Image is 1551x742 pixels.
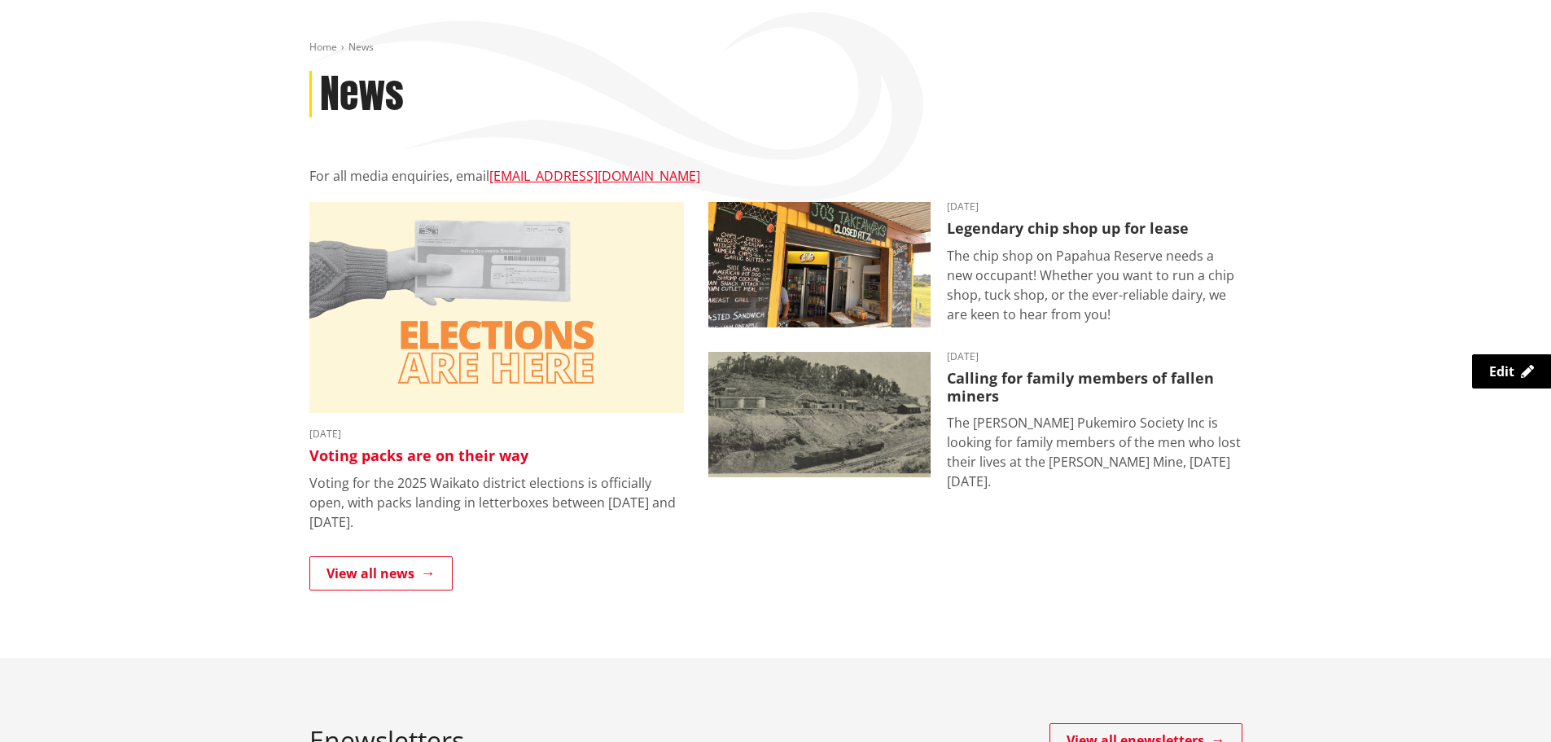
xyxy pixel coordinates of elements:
[1489,362,1514,380] span: Edit
[708,202,1242,327] a: Outdoor takeaway stand with chalkboard menus listing various foods, like burgers and chips. A fri...
[309,473,684,532] p: Voting for the 2025 Waikato district elections is officially open, with packs landing in letterbo...
[1472,354,1551,389] a: Edit
[309,202,684,531] a: [DATE] Voting packs are on their way Voting for the 2025 Waikato district elections is officially...
[489,167,700,185] a: [EMAIL_ADDRESS][DOMAIN_NAME]
[309,166,1242,186] p: For all media enquiries, email
[708,202,931,327] img: Jo's takeaways, Papahua Reserve, Raglan
[947,202,1242,212] time: [DATE]
[947,413,1242,491] p: The [PERSON_NAME] Pukemiro Society Inc is looking for family members of the men who lost their li...
[320,71,404,118] h1: News
[947,220,1242,238] h3: Legendary chip shop up for lease
[947,246,1242,324] p: The chip shop on Papahua Reserve needs a new occupant! Whether you want to run a chip shop, tuck ...
[708,352,1242,491] a: A black-and-white historic photograph shows a hillside with trees, small buildings, and cylindric...
[309,202,684,413] img: Elections are here
[309,447,684,465] h3: Voting packs are on their way
[1476,674,1535,732] iframe: Messenger Launcher
[309,429,684,439] time: [DATE]
[947,352,1242,362] time: [DATE]
[309,41,1242,55] nav: breadcrumb
[348,40,374,54] span: News
[309,40,337,54] a: Home
[309,556,453,591] a: View all news
[708,352,931,477] img: Glen Afton Mine 1939
[947,370,1242,405] h3: Calling for family members of fallen miners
